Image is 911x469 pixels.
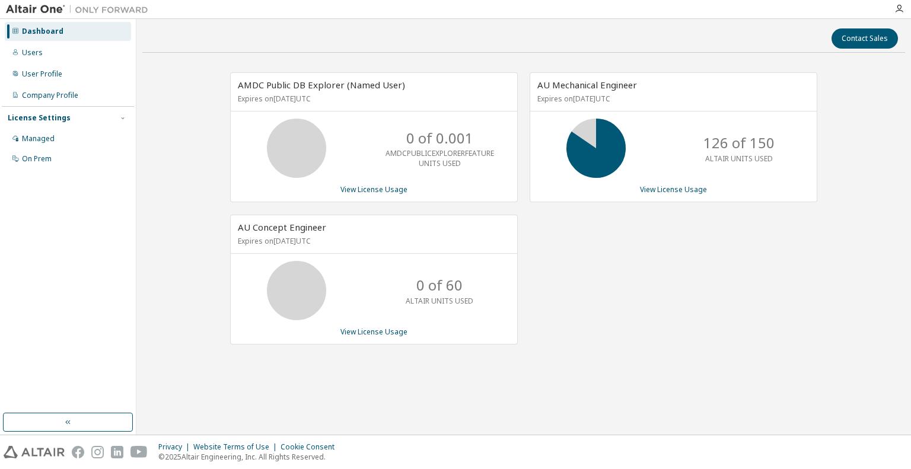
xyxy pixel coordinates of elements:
[22,134,55,143] div: Managed
[22,69,62,79] div: User Profile
[238,236,507,246] p: Expires on [DATE] UTC
[8,113,71,123] div: License Settings
[406,128,473,148] p: 0 of 0.001
[193,442,281,452] div: Website Terms of Use
[22,27,63,36] div: Dashboard
[238,79,405,91] span: AMDC Public DB Explorer (Named User)
[537,94,807,104] p: Expires on [DATE] UTC
[703,133,775,153] p: 126 of 150
[238,94,507,104] p: Expires on [DATE] UTC
[22,154,52,164] div: On Prem
[6,4,154,15] img: Altair One
[158,452,342,462] p: © 2025 Altair Engineering, Inc. All Rights Reserved.
[340,327,407,337] a: View License Usage
[91,446,104,458] img: instagram.svg
[22,91,78,100] div: Company Profile
[406,296,473,306] p: ALTAIR UNITS USED
[238,221,326,233] span: AU Concept Engineer
[22,48,43,58] div: Users
[386,148,494,168] p: AMDCPUBLICEXPLORERFEATURE UNITS USED
[281,442,342,452] div: Cookie Consent
[640,184,707,194] a: View License Usage
[832,28,898,49] button: Contact Sales
[705,154,773,164] p: ALTAIR UNITS USED
[158,442,193,452] div: Privacy
[537,79,637,91] span: AU Mechanical Engineer
[130,446,148,458] img: youtube.svg
[72,446,84,458] img: facebook.svg
[340,184,407,194] a: View License Usage
[4,446,65,458] img: altair_logo.svg
[111,446,123,458] img: linkedin.svg
[416,275,463,295] p: 0 of 60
